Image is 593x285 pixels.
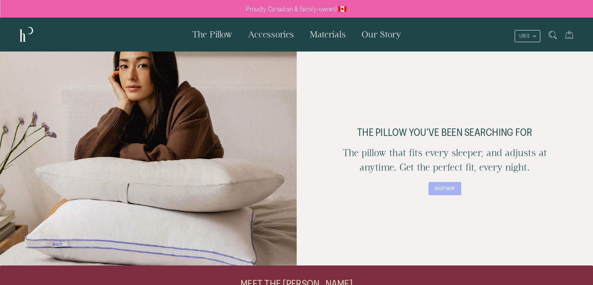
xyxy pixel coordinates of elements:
[310,29,346,39] span: Materials
[246,5,347,13] p: Proudly Canadian & family-owned 🇨🇦
[184,18,240,51] a: The Pillow
[354,18,409,51] a: Our Story
[361,29,401,39] span: Our Story
[248,29,294,39] span: Accessories
[240,18,302,51] a: Accessories
[341,126,549,138] p: the pillow you've been searching for
[192,29,232,39] span: The Pillow
[341,146,549,174] h2: The pillow that fits every sleeper, and adjusts at anytime. Get the perfect fit, every night.
[302,18,354,51] a: Materials
[428,182,461,195] a: SHOP NOW
[515,30,540,42] button: USD $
